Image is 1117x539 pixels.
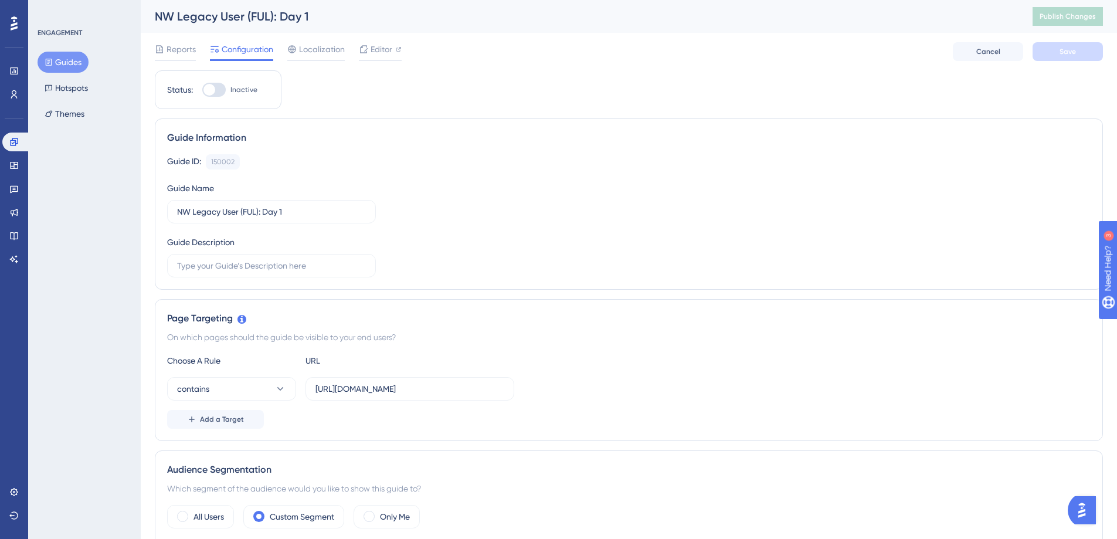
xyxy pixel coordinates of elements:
[38,77,95,99] button: Hotspots
[200,415,244,424] span: Add a Target
[82,6,85,15] div: 3
[177,382,209,396] span: contains
[167,181,214,195] div: Guide Name
[953,42,1023,61] button: Cancel
[211,157,235,167] div: 150002
[315,382,504,395] input: yourwebsite.com/path
[167,410,264,429] button: Add a Target
[167,482,1091,496] div: Which segment of the audience would you like to show this guide to?
[230,85,257,94] span: Inactive
[167,311,1091,326] div: Page Targeting
[28,3,73,17] span: Need Help?
[371,42,392,56] span: Editor
[177,259,366,272] input: Type your Guide’s Description here
[167,377,296,401] button: contains
[167,354,296,368] div: Choose A Rule
[167,131,1091,145] div: Guide Information
[976,47,1000,56] span: Cancel
[167,235,235,249] div: Guide Description
[167,154,201,170] div: Guide ID:
[270,510,334,524] label: Custom Segment
[167,83,193,97] div: Status:
[1033,42,1103,61] button: Save
[167,463,1091,477] div: Audience Segmentation
[1068,493,1103,528] iframe: UserGuiding AI Assistant Launcher
[193,510,224,524] label: All Users
[38,52,89,73] button: Guides
[299,42,345,56] span: Localization
[380,510,410,524] label: Only Me
[155,8,1003,25] div: NW Legacy User (FUL): Day 1
[167,42,196,56] span: Reports
[167,330,1091,344] div: On which pages should the guide be visible to your end users?
[38,28,82,38] div: ENGAGEMENT
[38,103,91,124] button: Themes
[305,354,434,368] div: URL
[222,42,273,56] span: Configuration
[177,205,366,218] input: Type your Guide’s Name here
[1033,7,1103,26] button: Publish Changes
[1040,12,1096,21] span: Publish Changes
[1060,47,1076,56] span: Save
